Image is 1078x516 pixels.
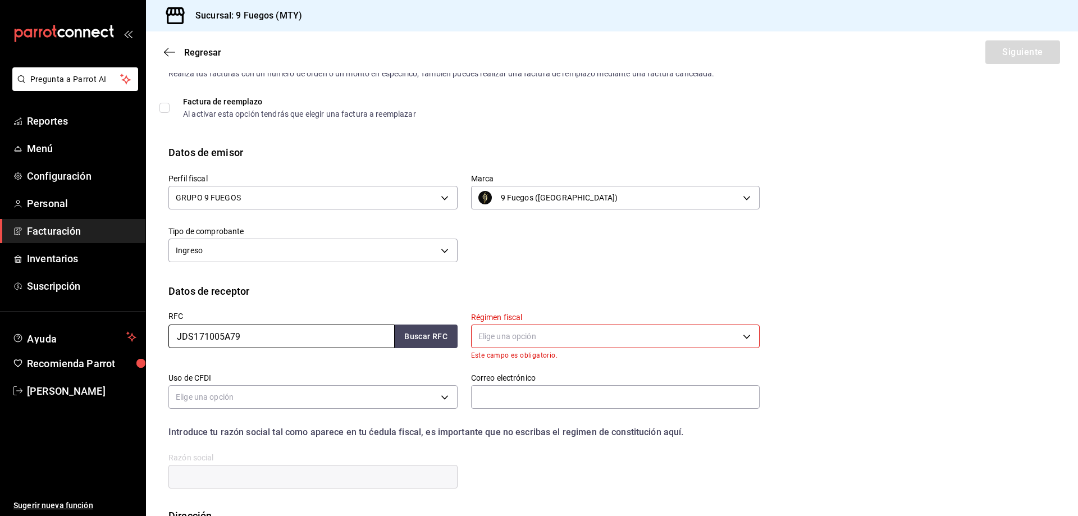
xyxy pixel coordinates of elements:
label: RFC [168,312,458,320]
button: open_drawer_menu [124,29,133,38]
span: Ingreso [176,245,203,256]
label: Perfil fiscal [168,175,458,182]
div: Realiza tus facturas con un numero de orden o un monto en especifico; También puedes realizar una... [168,68,1056,80]
span: Ayuda [27,330,122,344]
span: Sugerir nueva función [13,500,136,512]
div: Al activar esta opción tendrás que elegir una factura a reemplazar [183,110,416,118]
h3: Sucursal: 9 Fuegos (MTY) [186,9,302,22]
div: GRUPO 9 FUEGOS [168,186,458,209]
a: Pregunta a Parrot AI [8,81,138,93]
span: [PERSON_NAME] [27,383,136,399]
span: Personal [27,196,136,211]
p: Este campo es obligatorio. [471,351,760,359]
img: logo.png [478,191,492,204]
span: Configuración [27,168,136,184]
div: Elige una opción [168,385,458,409]
div: Factura de reemplazo [183,98,416,106]
span: Pregunta a Parrot AI [30,74,121,85]
span: Inventarios [27,251,136,266]
button: Pregunta a Parrot AI [12,67,138,91]
span: Recomienda Parrot [27,356,136,371]
button: Regresar [164,47,221,58]
label: Régimen fiscal [471,313,760,321]
span: Reportes [27,113,136,129]
label: Razón social [168,454,458,462]
span: Regresar [184,47,221,58]
span: Facturación [27,223,136,239]
label: Uso de CFDI [168,374,458,382]
span: Menú [27,141,136,156]
label: Marca [471,175,760,182]
label: Tipo de comprobante [168,227,458,235]
span: 9 Fuegos ([GEOGRAPHIC_DATA]) [501,192,618,203]
div: Introduce tu razón social tal como aparece en tu ćedula fiscal, es importante que no escribas el ... [168,426,760,439]
span: Suscripción [27,278,136,294]
div: Datos de emisor [168,145,243,160]
button: Buscar RFC [395,325,458,348]
div: Elige una opción [471,325,760,348]
div: Datos de receptor [168,284,249,299]
label: Correo electrónico [471,374,760,382]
